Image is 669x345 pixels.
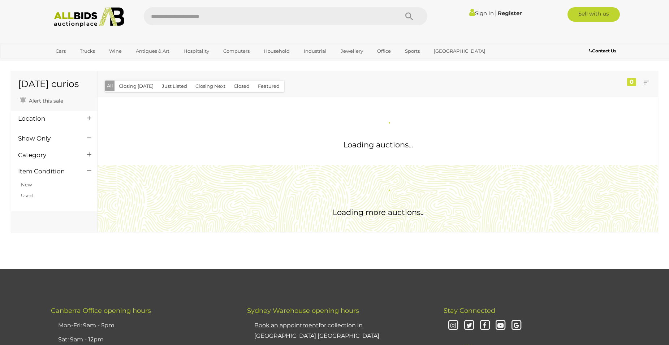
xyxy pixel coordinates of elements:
h4: Location [18,115,76,122]
a: Trucks [75,45,100,57]
h4: Category [18,152,76,159]
a: Office [372,45,396,57]
a: Household [259,45,294,57]
span: | [495,9,497,17]
i: Facebook [479,319,491,332]
span: Alert this sale [27,98,63,104]
a: Sports [400,45,424,57]
a: Register [498,10,522,17]
a: Contact Us [589,47,618,55]
i: Youtube [495,319,507,332]
a: Sell with us [567,7,620,22]
b: Contact Us [589,48,616,53]
a: [GEOGRAPHIC_DATA] [429,45,490,57]
u: Book an appointment [254,322,319,329]
i: Google [510,319,523,332]
a: Book an appointmentfor collection in [GEOGRAPHIC_DATA] [GEOGRAPHIC_DATA] [254,322,379,339]
a: New [21,182,32,187]
span: Loading auctions... [343,140,413,149]
i: Twitter [463,319,475,332]
button: All [105,81,115,91]
div: 0 [627,78,636,86]
h4: Show Only [18,135,76,142]
h4: Item Condition [18,168,76,175]
a: Wine [104,45,126,57]
a: Hospitality [179,45,214,57]
a: Alert this sale [18,95,65,105]
button: Closed [229,81,254,92]
a: Computers [219,45,254,57]
a: Jewellery [336,45,368,57]
a: Antiques & Art [131,45,174,57]
li: Mon-Fri: 9am - 5pm [56,319,229,333]
h1: [DATE] curios [18,79,90,89]
span: Loading more auctions.. [333,208,423,217]
button: Search [391,7,427,25]
button: Featured [254,81,284,92]
i: Instagram [447,319,460,332]
img: Allbids.com.au [50,7,128,27]
a: Sign In [469,10,494,17]
span: Stay Connected [444,307,495,315]
button: Just Listed [157,81,191,92]
a: Used [21,193,33,198]
button: Closing [DATE] [115,81,158,92]
span: Sydney Warehouse opening hours [247,307,359,315]
span: Canberra Office opening hours [51,307,151,315]
button: Closing Next [191,81,230,92]
a: Industrial [299,45,331,57]
a: Cars [51,45,70,57]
